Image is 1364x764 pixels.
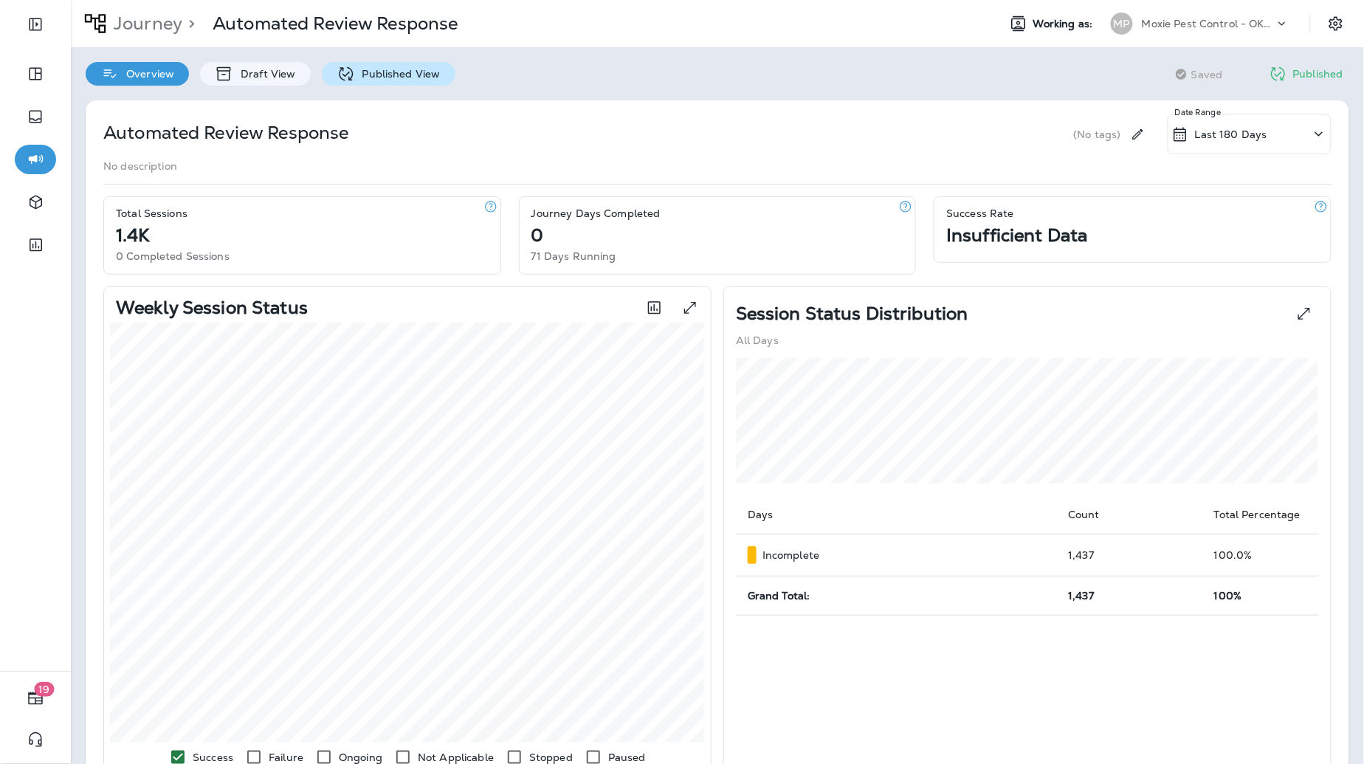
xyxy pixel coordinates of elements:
[762,549,819,561] p: Incomplete
[35,682,55,697] span: 19
[675,293,705,323] button: View graph expanded to full screen
[339,751,382,763] p: Ongoing
[1195,128,1267,140] p: Last 180 Days
[182,13,195,35] p: >
[736,308,968,320] p: Session Status Distribution
[1057,495,1203,534] th: Count
[116,250,230,262] p: 0 Completed Sessions
[116,207,187,219] p: Total Sessions
[15,684,56,713] button: 19
[946,230,1087,241] p: Insufficient Data
[639,293,669,323] button: Toggle between session count and session percentage
[531,230,544,241] p: 0
[1293,68,1343,80] p: Published
[736,334,779,346] p: All Days
[233,68,295,80] p: Draft View
[531,207,661,219] p: Journey Days Completed
[1191,69,1223,80] span: Saved
[1057,534,1203,577] td: 1,437
[119,68,174,80] p: Overview
[1175,106,1223,118] p: Date Range
[946,207,1014,219] p: Success Rate
[116,302,308,314] p: Weekly Session Status
[355,68,441,80] p: Published View
[608,751,646,763] p: Paused
[1069,589,1095,602] span: 1,437
[1214,589,1242,602] span: 100%
[103,160,177,172] p: No description
[1202,534,1319,577] td: 100.0 %
[531,250,616,262] p: 71 Days Running
[418,751,494,763] p: Not Applicable
[1202,495,1319,534] th: Total Percentage
[748,589,810,602] span: Grand Total:
[1289,299,1319,328] button: View Pie expanded to full screen
[213,13,458,35] p: Automated Review Response
[108,13,182,35] p: Journey
[1142,18,1275,30] p: Moxie Pest Control - OKC [GEOGRAPHIC_DATA]
[15,10,56,39] button: Expand Sidebar
[736,495,1057,534] th: Days
[1033,18,1096,30] span: Working as:
[1124,114,1151,154] div: Edit
[1111,13,1133,35] div: MP
[1323,10,1349,37] button: Settings
[1074,128,1121,140] p: (No tags)
[269,751,303,763] p: Failure
[116,230,150,241] p: 1.4K
[529,751,573,763] p: Stopped
[103,121,349,145] p: Automated Review Response
[193,751,233,763] p: Success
